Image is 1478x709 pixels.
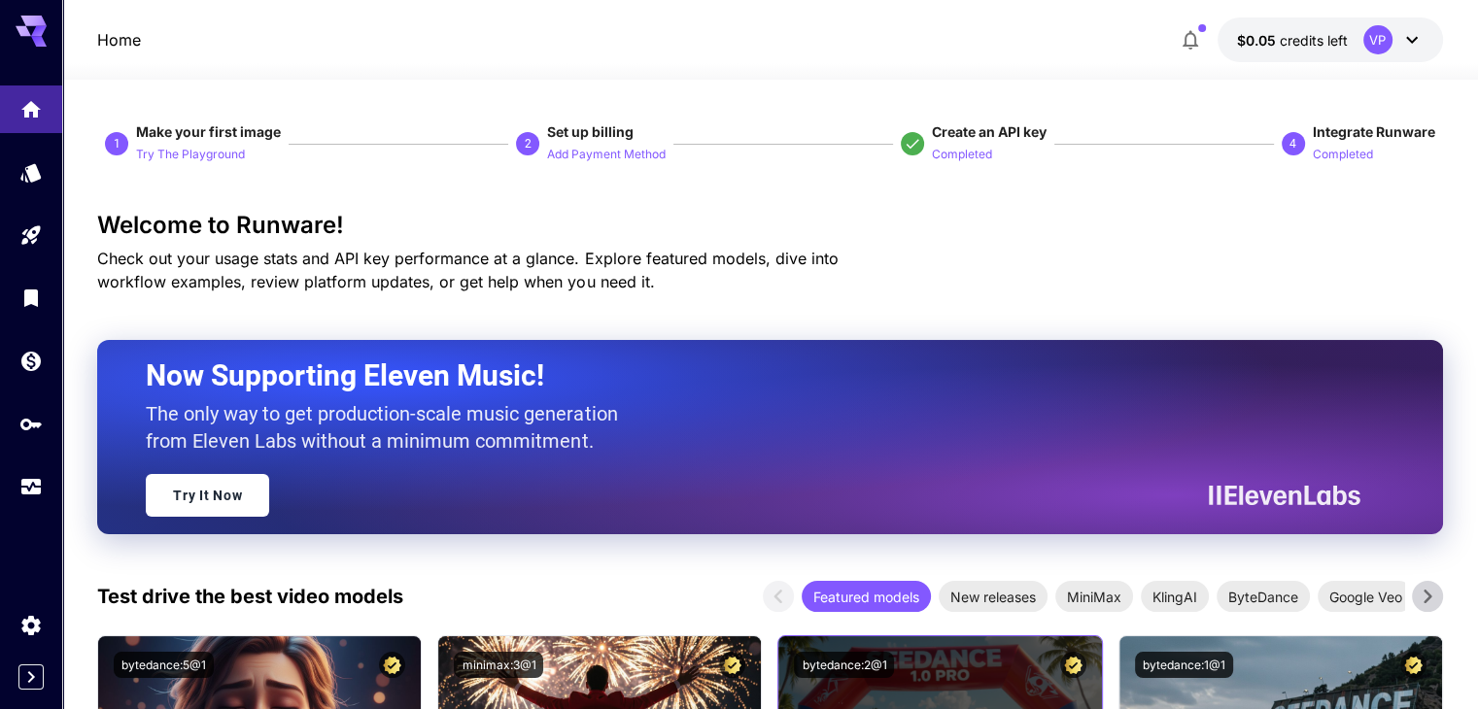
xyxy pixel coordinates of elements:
[114,135,120,152] p: 1
[1400,652,1426,678] button: Certified Model – Vetted for best performance and includes a commercial license.
[379,652,405,678] button: Certified Model – Vetted for best performance and includes a commercial license.
[932,123,1047,140] span: Create an API key
[1318,581,1414,612] div: Google Veo
[146,400,632,455] p: The only way to get production-scale music generation from Eleven Labs without a minimum commitment.
[1135,652,1233,678] button: bytedance:1@1
[1218,17,1443,62] button: $0.05VP
[794,652,894,678] button: bytedance:2@1
[1217,587,1310,607] span: ByteDance
[19,349,43,373] div: Wallet
[19,406,43,430] div: API Keys
[525,135,532,152] p: 2
[97,212,1442,239] h3: Welcome to Runware!
[1318,587,1414,607] span: Google Veo
[1313,146,1373,164] p: Completed
[1237,30,1348,51] div: $0.05
[19,91,43,116] div: Home
[1313,123,1435,140] span: Integrate Runware
[932,146,992,164] p: Completed
[719,652,745,678] button: Certified Model – Vetted for best performance and includes a commercial license.
[19,475,43,499] div: Usage
[18,664,44,690] button: Expand sidebar
[939,587,1048,607] span: New releases
[19,286,43,310] div: Library
[1141,581,1209,612] div: KlingAI
[97,249,838,291] span: Check out your usage stats and API key performance at a glance. Explore featured models, dive int...
[1363,25,1392,54] div: VP
[1313,142,1373,165] button: Completed
[97,28,141,51] a: Home
[19,613,43,637] div: Settings
[1237,32,1280,49] span: $0.05
[932,142,992,165] button: Completed
[19,160,43,185] div: Models
[802,587,931,607] span: Featured models
[136,142,245,165] button: Try The Playground
[97,28,141,51] nav: breadcrumb
[454,652,543,678] button: minimax:3@1
[547,146,666,164] p: Add Payment Method
[547,123,634,140] span: Set up billing
[1280,32,1348,49] span: credits left
[1217,581,1310,612] div: ByteDance
[1060,652,1086,678] button: Certified Model – Vetted for best performance and includes a commercial license.
[114,652,214,678] button: bytedance:5@1
[939,581,1048,612] div: New releases
[97,582,403,611] p: Test drive the best video models
[1055,587,1133,607] span: MiniMax
[1055,581,1133,612] div: MiniMax
[19,223,43,248] div: Playground
[547,142,666,165] button: Add Payment Method
[1141,587,1209,607] span: KlingAI
[1289,135,1296,152] p: 4
[146,474,269,517] a: Try It Now
[136,123,281,140] span: Make your first image
[136,146,245,164] p: Try The Playground
[802,581,931,612] div: Featured models
[146,357,1345,394] h2: Now Supporting Eleven Music!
